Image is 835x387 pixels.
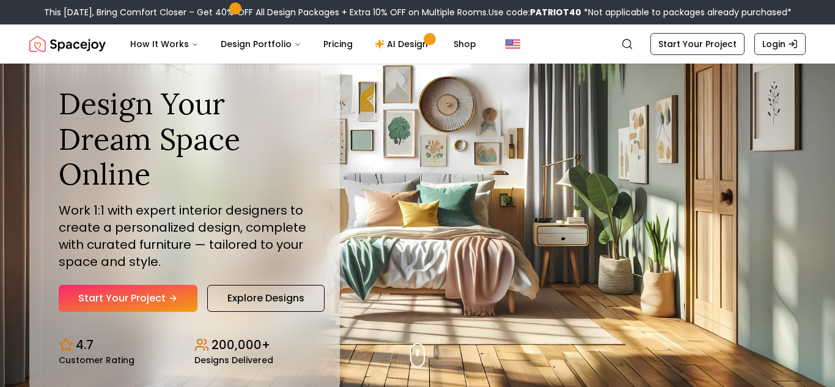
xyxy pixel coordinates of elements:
button: How It Works [120,32,208,56]
a: Start Your Project [59,285,197,312]
a: AI Design [365,32,441,56]
span: Use code: [488,6,581,18]
button: Design Portfolio [211,32,311,56]
a: Start Your Project [650,33,745,55]
span: *Not applicable to packages already purchased* [581,6,792,18]
a: Spacejoy [29,32,106,56]
p: 200,000+ [212,336,270,353]
h1: Design Your Dream Space Online [59,86,311,192]
small: Designs Delivered [194,356,273,364]
p: 4.7 [76,336,94,353]
div: This [DATE], Bring Comfort Closer – Get 40% OFF All Design Packages + Extra 10% OFF on Multiple R... [44,6,792,18]
img: Spacejoy Logo [29,32,106,56]
a: Login [754,33,806,55]
small: Customer Rating [59,356,134,364]
div: Design stats [59,326,311,364]
p: Work 1:1 with expert interior designers to create a personalized design, complete with curated fu... [59,202,311,270]
a: Pricing [314,32,362,56]
a: Shop [444,32,486,56]
nav: Main [120,32,486,56]
a: Explore Designs [207,285,325,312]
img: United States [506,37,520,51]
b: PATRIOT40 [530,6,581,18]
nav: Global [29,24,806,64]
